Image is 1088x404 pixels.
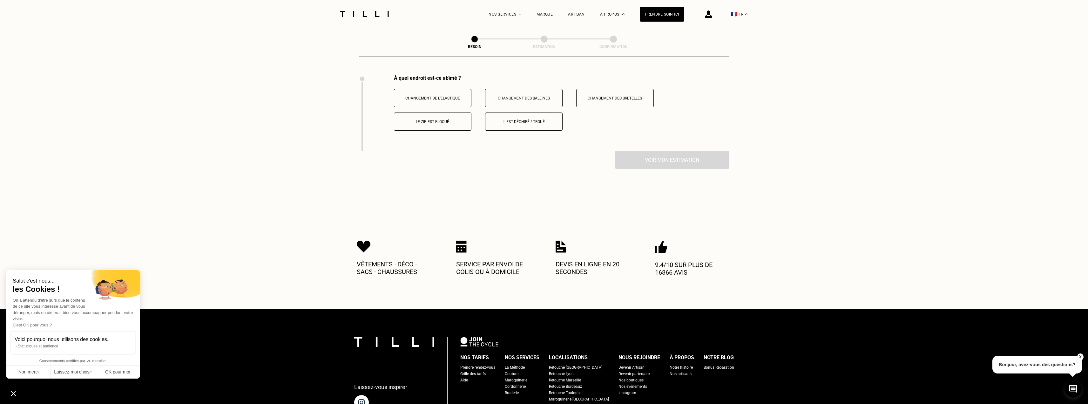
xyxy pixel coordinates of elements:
img: Icon [655,241,667,253]
a: Marque [537,12,553,17]
button: Changement des baleines [485,89,563,107]
div: Nous rejoindre [618,353,660,362]
a: Nos artisans [670,371,692,377]
p: Bonjour, avez-vous des questions? [992,356,1082,373]
p: Changement de l’élastique [397,96,468,100]
a: Retouche Bordeaux [549,383,582,390]
img: Icon [456,241,467,253]
a: Grille des tarifs [460,371,486,377]
a: Retouche Lyon [549,371,574,377]
a: Devenir partenaire [618,371,650,377]
img: icône connexion [705,10,712,18]
a: Nos boutiques [618,377,644,383]
div: Notre blog [704,353,734,362]
img: Icon [357,241,371,253]
div: Nos tarifs [460,353,489,362]
p: Devis en ligne en 20 secondes [556,260,632,276]
a: Retouche [GEOGRAPHIC_DATA] [549,364,602,371]
div: Estimation [512,45,576,49]
p: Vêtements · Déco · Sacs · Chaussures [357,260,433,276]
a: Prendre soin ici [640,7,684,22]
img: logo Tilli [354,337,434,347]
a: Maroquinerie [505,377,527,383]
p: Le zip est bloqué [397,120,468,124]
img: Menu déroulant à propos [622,13,625,15]
p: Il est déchiré / troué [489,120,559,124]
button: X [1077,353,1083,360]
button: Le zip est bloqué [394,113,471,131]
button: Changement des bretelles [576,89,654,107]
p: Laissez-vous inspirer [354,384,407,390]
div: À quel endroit est-ce abîmé ? [394,75,729,81]
img: logo Join The Cycle [460,337,498,346]
a: Aide [460,377,468,383]
a: Notre histoire [670,364,693,371]
img: Menu déroulant [519,13,521,15]
a: Devenir Artisan [618,364,645,371]
a: Instagram [618,390,636,396]
div: Localisations [549,353,588,362]
img: Icon [556,241,566,253]
div: Nos services [505,353,539,362]
a: Cordonnerie [505,383,526,390]
a: Retouche Toulouse [549,390,581,396]
p: Changement des baleines [489,96,559,100]
div: Confirmation [582,45,645,49]
a: Maroquinerie [GEOGRAPHIC_DATA] [549,396,609,402]
a: Retouche Marseille [549,377,581,383]
img: menu déroulant [745,13,747,15]
div: À propos [670,353,694,362]
p: Service par envoi de colis ou à domicile [456,260,532,276]
p: Changement des bretelles [580,96,650,100]
a: Couture [505,371,518,377]
a: Nos événements [618,383,647,390]
p: 9.4/10 sur plus de 16866 avis [655,261,731,276]
img: Logo du service de couturière Tilli [338,11,391,17]
div: Besoin [443,45,506,49]
span: 🇫🇷 [731,11,737,17]
a: Prendre rendez-vous [460,364,495,371]
a: La Méthode [505,364,525,371]
button: Il est déchiré / troué [485,113,563,131]
a: Artisan [568,12,585,17]
button: Changement de l’élastique [394,89,471,107]
a: Broderie [505,390,519,396]
a: Bonus Réparation [704,364,734,371]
